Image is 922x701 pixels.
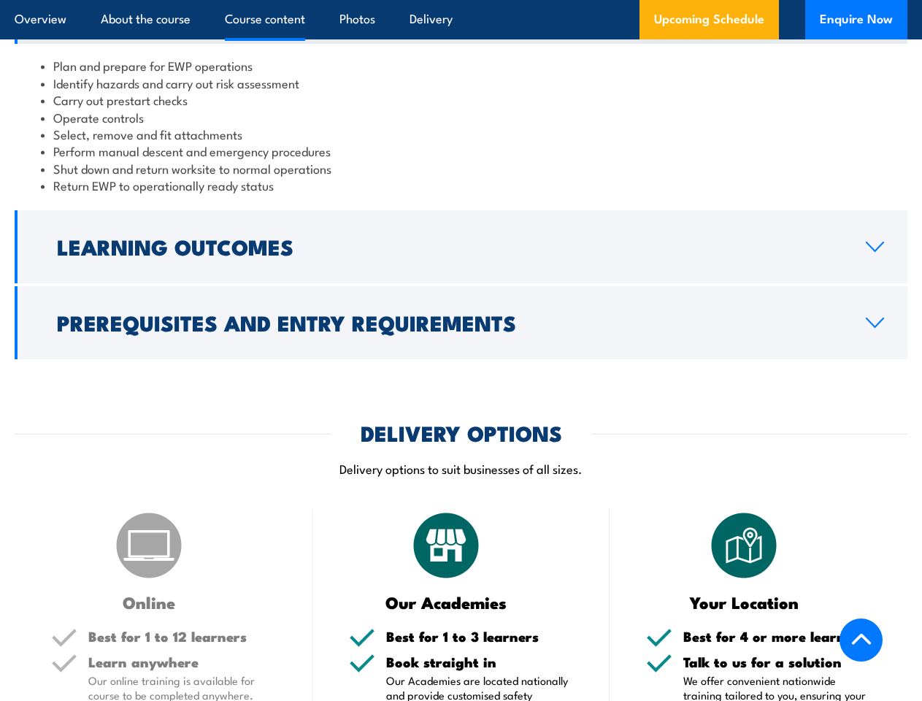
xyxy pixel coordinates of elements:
a: Prerequisites and Entry Requirements [15,286,907,359]
h2: Prerequisites and Entry Requirements [57,313,842,332]
li: Identify hazards and carry out risk assessment [41,74,881,91]
h2: DELIVERY OPTIONS [361,423,562,442]
li: Carry out prestart checks [41,91,881,108]
h5: Talk to us for a solution [683,655,871,669]
li: Plan and prepare for EWP operations [41,57,881,74]
h5: Book straight in [386,655,574,669]
h3: Our Academies [349,594,545,610]
li: Return EWP to operationally ready status [41,177,881,194]
a: Learning Outcomes [15,210,907,283]
h5: Learn anywhere [88,655,276,669]
li: Select, remove and fit attachments [41,126,881,142]
h3: Online [51,594,247,610]
li: Perform manual descent and emergency procedures [41,142,881,159]
h5: Best for 1 to 3 learners [386,629,574,643]
li: Operate controls [41,109,881,126]
h3: Your Location [646,594,842,610]
li: Shut down and return worksite to normal operations [41,160,881,177]
p: Delivery options to suit businesses of all sizes. [15,460,907,477]
h5: Best for 1 to 12 learners [88,629,276,643]
h5: Best for 4 or more learners [683,629,871,643]
h2: Learning Outcomes [57,237,842,256]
